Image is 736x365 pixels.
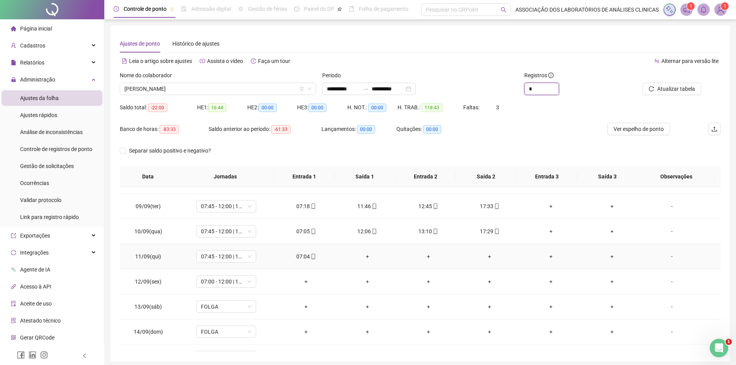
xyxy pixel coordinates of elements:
[20,112,57,118] span: Ajustes rápidos
[299,87,304,91] span: filter
[135,253,161,260] span: 11/09(qui)
[404,328,453,336] div: +
[527,328,575,336] div: +
[20,163,74,169] span: Gestão de solicitações
[496,104,499,110] span: 3
[649,202,695,211] div: -
[11,60,16,65] span: file
[343,227,391,236] div: 12:06
[20,59,44,66] span: Relatórios
[404,252,453,261] div: +
[357,125,375,134] span: 00:00
[359,6,408,12] span: Folha de pagamento
[588,227,636,236] div: +
[396,125,471,134] div: Quitações:
[637,166,715,187] th: Observações
[463,104,481,110] span: Faltas:
[548,73,554,78] span: info-circle
[20,284,51,290] span: Acesso à API
[527,302,575,311] div: +
[11,77,16,82] span: lock
[465,328,514,336] div: +
[465,277,514,286] div: +
[176,166,274,187] th: Jornadas
[644,172,709,181] span: Observações
[527,277,575,286] div: +
[724,3,726,9] span: 1
[649,328,695,336] div: -
[335,166,395,187] th: Saída 1
[310,204,316,209] span: mobile
[649,302,695,311] div: -
[20,129,83,135] span: Análise de inconsistências
[343,328,391,336] div: +
[362,86,369,92] span: to
[29,351,36,359] span: linkedin
[710,339,728,357] iframe: Intercom live chat
[304,6,334,12] span: Painel do DP
[136,203,161,209] span: 09/09(ter)
[649,252,695,261] div: -
[614,125,664,133] span: Ver espelho de ponto
[721,2,729,10] sup: Atualize o seu contato no menu Meus Dados
[404,277,453,286] div: +
[201,301,252,312] span: FOLGA
[11,233,16,238] span: export
[501,7,507,13] span: search
[20,95,59,101] span: Ajustes da folha
[20,233,50,239] span: Exportações
[11,284,16,289] span: api
[11,26,16,31] span: home
[20,42,45,49] span: Cadastros
[517,166,577,187] th: Entrada 3
[11,43,16,48] span: user-add
[432,229,438,234] span: mobile
[201,226,252,237] span: 07:45 - 12:00 | 13:00 - 17:30
[209,125,321,134] div: Saldo anterior ao período:
[657,85,695,93] span: Atualizar tabela
[368,104,386,112] span: 00:00
[148,104,167,112] span: -22:00
[207,58,243,64] span: Assista o vídeo
[294,6,299,12] span: dashboard
[201,251,252,262] span: 07:45 - 12:00 | 13:00 - 17:30
[577,166,638,187] th: Saída 3
[201,326,252,338] span: FOLGA
[665,5,674,14] img: sparkle-icon.fc2bf0ac1784a2077858766a79e2daf3.svg
[687,2,695,10] sup: 1
[347,103,398,112] div: H. NOT.:
[465,202,514,211] div: 17:33
[649,86,654,92] span: reload
[493,229,500,234] span: mobile
[343,252,391,261] div: +
[20,76,55,83] span: Administração
[493,204,500,209] span: mobile
[465,252,514,261] div: +
[11,301,16,306] span: audit
[120,103,197,112] div: Saldo total:
[527,227,575,236] div: +
[160,125,179,134] span: -83:33
[17,351,25,359] span: facebook
[124,83,311,95] span: JULIANE DOS SANTOS DA SILVA
[588,328,636,336] div: +
[170,7,174,12] span: pushpin
[120,71,177,80] label: Nome do colaborador
[258,58,290,64] span: Faça um tour
[20,180,49,186] span: Ocorrências
[711,126,717,132] span: upload
[20,197,61,203] span: Validar protocolo
[20,317,61,324] span: Atestado técnico
[282,202,330,211] div: 07:18
[308,104,326,112] span: 00:00
[700,6,707,13] span: bell
[40,351,48,359] span: instagram
[20,334,54,341] span: Gerar QRCode
[271,125,291,134] span: -61:33
[654,58,660,64] span: swap
[422,104,442,112] span: 118:43
[274,166,335,187] th: Entrada 1
[200,58,205,64] span: youtube
[11,250,16,255] span: sync
[11,335,16,340] span: qrcode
